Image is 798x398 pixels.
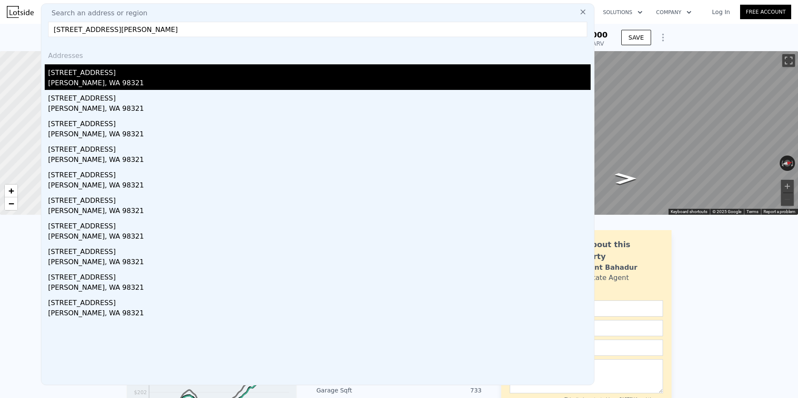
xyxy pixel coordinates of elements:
div: [STREET_ADDRESS] [48,218,591,231]
div: [PERSON_NAME], WA 98321 [48,308,591,320]
button: Zoom out [781,193,794,206]
div: [PERSON_NAME], WA 98321 [48,78,591,90]
div: Siddhant Bahadur [568,262,637,273]
span: © 2025 Google [712,209,741,214]
a: Log In [702,8,740,16]
button: Zoom in [781,180,794,193]
div: [STREET_ADDRESS] [48,294,591,308]
img: Lotside [7,6,34,18]
div: [PERSON_NAME], WA 98321 [48,155,591,167]
div: [STREET_ADDRESS] [48,141,591,155]
div: [PERSON_NAME], WA 98321 [48,180,591,192]
span: − [9,198,14,209]
a: Zoom out [5,197,17,210]
input: Enter an address, city, region, neighborhood or zip code [48,22,587,37]
button: Reset the view [779,159,795,167]
div: Real Estate Agent [568,273,629,283]
div: [STREET_ADDRESS] [48,243,591,257]
a: Report a problem [764,209,795,214]
span: Search an address or region [45,8,147,18]
div: [STREET_ADDRESS] [48,269,591,283]
a: Zoom in [5,185,17,197]
tspan: $202 [134,389,147,395]
button: Show Options [654,29,672,46]
div: [STREET_ADDRESS] [48,64,591,78]
button: Company [649,5,698,20]
div: [STREET_ADDRESS] [48,90,591,104]
button: SAVE [621,30,651,45]
div: [PERSON_NAME], WA 98321 [48,104,591,115]
div: [PERSON_NAME], WA 98321 [48,283,591,294]
path: Go North, 72nd Dr NE [606,170,646,187]
a: Free Account [740,5,791,19]
div: 733 [399,386,482,395]
button: Solutions [596,5,649,20]
div: [PERSON_NAME], WA 98321 [48,231,591,243]
div: [PERSON_NAME], WA 98321 [48,129,591,141]
a: Terms (opens in new tab) [746,209,758,214]
span: + [9,185,14,196]
button: Rotate counterclockwise [780,156,784,171]
button: Keyboard shortcuts [671,209,707,215]
button: Toggle fullscreen view [782,54,795,67]
div: [STREET_ADDRESS] [48,167,591,180]
button: Rotate clockwise [791,156,795,171]
div: [STREET_ADDRESS] [48,192,591,206]
div: [PERSON_NAME], WA 98321 [48,257,591,269]
div: Garage Sqft [316,386,399,395]
div: Addresses [45,44,591,64]
div: [STREET_ADDRESS] [48,115,591,129]
div: [PERSON_NAME], WA 98321 [48,206,591,218]
div: Ask about this property [568,239,663,262]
